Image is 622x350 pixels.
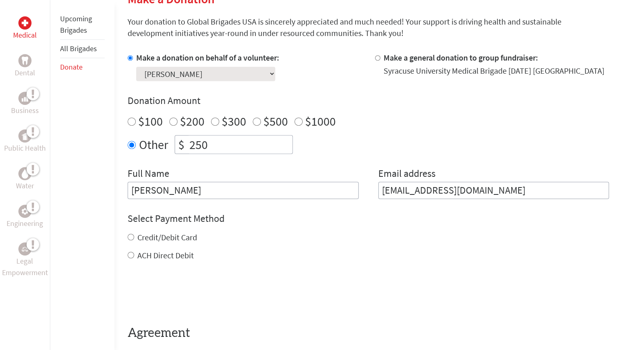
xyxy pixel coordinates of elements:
[2,242,48,278] a: Legal EmpowermentLegal Empowerment
[4,129,46,154] a: Public HealthPublic Health
[18,205,31,218] div: Engineering
[128,182,358,199] input: Enter Full Name
[22,95,28,102] img: Business
[22,169,28,178] img: Water
[60,14,92,35] a: Upcoming Brigades
[15,67,35,79] p: Dental
[18,167,31,180] div: Water
[22,132,28,140] img: Public Health
[22,56,28,64] img: Dental
[18,54,31,67] div: Dental
[18,129,31,142] div: Public Health
[137,232,197,242] label: Credit/Debit Card
[22,20,28,26] img: Medical
[137,250,194,260] label: ACH Direct Debit
[128,278,252,309] iframe: reCAPTCHA
[13,16,37,41] a: MedicalMedical
[7,205,43,229] a: EngineeringEngineering
[60,44,97,53] a: All Brigades
[305,113,336,129] label: $1000
[139,135,168,154] label: Other
[138,113,163,129] label: $100
[188,135,292,154] input: Enter Amount
[13,29,37,41] p: Medical
[384,52,538,63] label: Make a general donation to group fundraiser:
[222,113,246,129] label: $300
[22,208,28,215] img: Engineering
[378,167,436,182] label: Email address
[18,16,31,29] div: Medical
[136,52,279,63] label: Make a donation on behalf of a volunteer:
[128,94,609,107] h4: Donation Amount
[60,62,83,72] a: Donate
[2,255,48,278] p: Legal Empowerment
[18,92,31,105] div: Business
[378,182,609,199] input: Your Email
[16,167,34,192] a: WaterWater
[7,218,43,229] p: Engineering
[60,10,105,40] li: Upcoming Brigades
[11,105,39,116] p: Business
[128,326,609,341] h4: Agreement
[15,54,35,79] a: DentalDental
[384,65,604,77] div: Syracuse University Medical Brigade [DATE] [GEOGRAPHIC_DATA]
[180,113,204,129] label: $200
[175,135,188,154] div: $
[16,180,34,192] p: Water
[128,167,169,182] label: Full Name
[18,242,31,255] div: Legal Empowerment
[60,40,105,58] li: All Brigades
[4,142,46,154] p: Public Health
[128,16,609,39] p: Your donation to Global Brigades USA is sincerely appreciated and much needed! Your support is dr...
[22,246,28,251] img: Legal Empowerment
[60,58,105,76] li: Donate
[128,212,609,225] h4: Select Payment Method
[11,92,39,116] a: BusinessBusiness
[263,113,288,129] label: $500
